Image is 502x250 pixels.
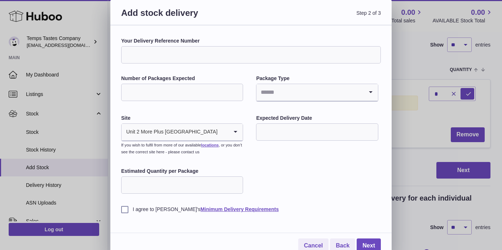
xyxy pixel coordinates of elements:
[201,143,219,147] a: locations
[218,124,228,140] input: Search for option
[256,84,363,101] input: Search for option
[121,168,243,175] label: Estimated Quantity per Package
[121,7,251,27] h3: Add stock delivery
[122,124,218,140] span: Unit 2 More Plus [GEOGRAPHIC_DATA]
[121,115,243,122] label: Site
[251,7,381,27] span: Step 2 of 3
[201,206,279,212] a: Minimum Delivery Requirements
[121,38,381,44] label: Your Delivery Reference Number
[256,84,378,101] div: Search for option
[121,75,243,82] label: Number of Packages Expected
[256,115,378,122] label: Expected Delivery Date
[121,143,242,154] small: If you wish to fulfil from more of our available , or you don’t see the correct site here - pleas...
[121,206,381,213] label: I agree to [PERSON_NAME]'s
[122,124,243,141] div: Search for option
[256,75,378,82] label: Package Type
